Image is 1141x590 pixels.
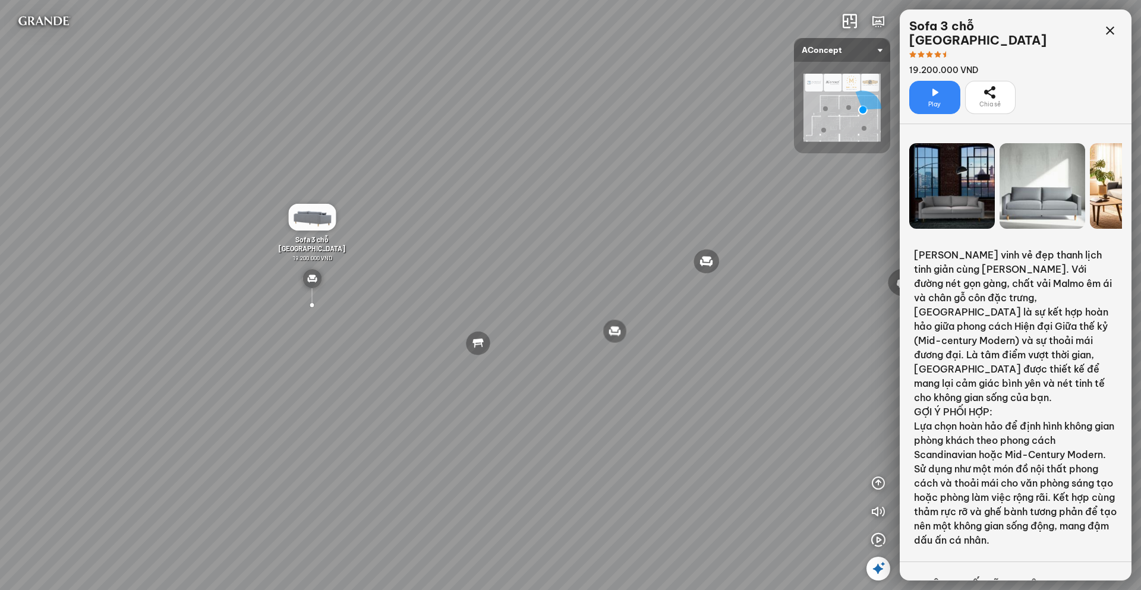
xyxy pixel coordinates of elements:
[943,51,950,58] span: star
[802,38,882,62] span: AConcept
[288,204,336,231] img: Sofa_3_ch__Adel_JDPY27NEHH3G.gif
[279,235,345,253] span: Sofa 3 chỗ [GEOGRAPHIC_DATA]
[909,19,1098,48] div: Sofa 3 chỗ [GEOGRAPHIC_DATA]
[302,269,322,288] img: type_sofa_CL2K24RXHCN6.svg
[979,100,1001,109] span: Chia sẻ
[909,51,916,58] span: star
[918,51,925,58] span: star
[914,248,1117,405] p: [PERSON_NAME] vinh vẻ đẹp thanh lịch tinh giản cùng [PERSON_NAME]. Với đường nét gọn gàng, chất v...
[803,74,881,141] img: AConcept_CTMHTJT2R6E4.png
[928,100,941,109] span: Play
[914,405,1117,547] p: GỢI Ý PHỐI HỢP: Lựa chọn hoàn hảo để định hình không gian phòng khách theo phong cách Scandinavia...
[10,10,78,33] img: logo
[292,254,332,261] span: 19.200.000 VND
[926,51,933,58] span: star
[909,64,1098,76] div: 19.200.000 VND
[934,51,941,58] span: star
